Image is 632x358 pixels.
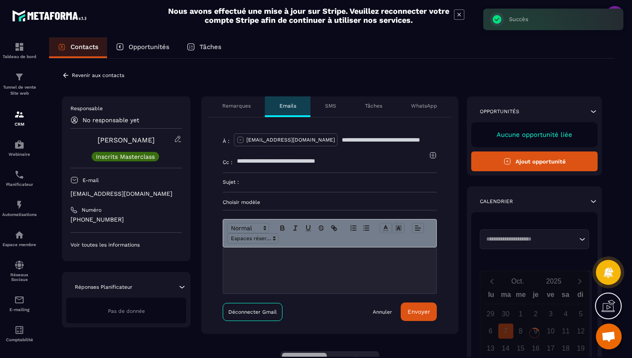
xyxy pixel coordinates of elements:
[14,325,25,335] img: accountant
[2,242,37,247] p: Espace membre
[2,253,37,288] a: social-networksocial-networkRéseaux Sociaux
[14,230,25,240] img: automations
[49,37,107,58] a: Contacts
[223,179,239,185] p: Sujet :
[2,152,37,157] p: Webinaire
[72,72,124,78] p: Revenir aux contacts
[373,309,392,315] a: Annuler
[223,199,437,206] p: Choisir modèle
[2,84,37,96] p: Tunnel de vente Site web
[129,43,169,51] p: Opportunités
[2,54,37,59] p: Tableau de bord
[2,307,37,312] p: E-mailing
[12,8,89,24] img: logo
[168,6,450,25] h2: Nous avons effectué une mise à jour sur Stripe. Veuillez reconnecter votre compte Stripe afin de ...
[2,122,37,127] p: CRM
[71,241,182,248] p: Voir toutes les informations
[480,131,589,139] p: Aucune opportunité liée
[2,193,37,223] a: automationsautomationsAutomatisations
[246,136,335,143] p: [EMAIL_ADDRESS][DOMAIN_NAME]
[107,37,178,58] a: Opportunités
[2,318,37,349] a: accountantaccountantComptabilité
[365,102,382,109] p: Tâches
[2,133,37,163] a: automationsautomationsWebinaire
[223,303,282,321] a: Déconnecter Gmail
[223,159,233,166] p: Cc :
[279,102,296,109] p: Emails
[401,302,437,321] button: Envoyer
[199,43,221,51] p: Tâches
[2,35,37,65] a: formationformationTableau de bord
[75,284,132,290] p: Réponses Planificateur
[14,42,25,52] img: formation
[82,207,101,213] p: Numéro
[14,170,25,180] img: scheduler
[222,102,251,109] p: Remarques
[71,43,98,51] p: Contacts
[2,103,37,133] a: formationformationCRM
[2,163,37,193] a: schedulerschedulerPlanificateur
[411,102,437,109] p: WhatsApp
[14,260,25,270] img: social-network
[2,272,37,282] p: Réseaux Sociaux
[83,177,99,184] p: E-mail
[2,337,37,342] p: Comptabilité
[2,223,37,253] a: automationsautomationsEspace membre
[98,136,155,144] a: [PERSON_NAME]
[596,324,622,349] div: Ouvrir le chat
[83,117,139,123] p: No responsable yet
[2,182,37,187] p: Planificateur
[325,102,336,109] p: SMS
[14,109,25,120] img: formation
[483,235,577,244] input: Search for option
[71,216,182,224] p: [PHONE_NUMBER]
[480,229,589,249] div: Search for option
[14,295,25,305] img: email
[14,200,25,210] img: automations
[96,154,155,160] p: Inscrits Masterclass
[178,37,230,58] a: Tâches
[2,212,37,217] p: Automatisations
[71,105,182,112] p: Responsable
[480,108,519,115] p: Opportunités
[14,139,25,150] img: automations
[71,190,182,198] p: [EMAIL_ADDRESS][DOMAIN_NAME]
[471,151,598,171] button: Ajout opportunité
[14,72,25,82] img: formation
[108,308,145,314] span: Pas de donnée
[480,198,513,205] p: Calendrier
[2,288,37,318] a: emailemailE-mailing
[223,138,230,145] p: À :
[2,65,37,103] a: formationformationTunnel de vente Site web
